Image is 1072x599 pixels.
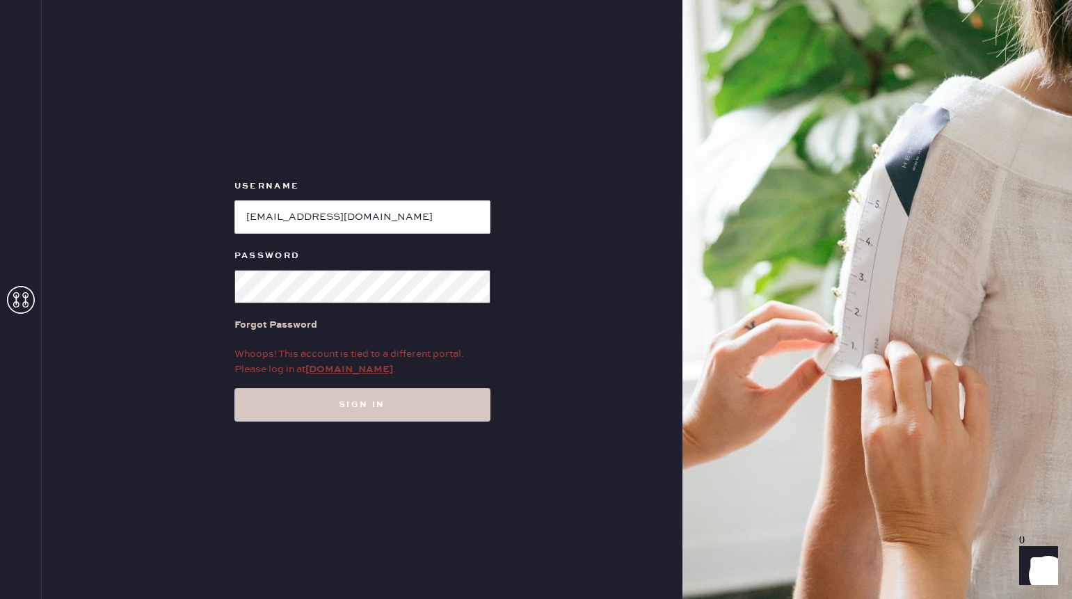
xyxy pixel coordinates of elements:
[234,388,490,422] button: Sign in
[305,363,393,376] a: [DOMAIN_NAME]
[1006,536,1066,596] iframe: Front Chat
[234,178,490,195] label: Username
[234,303,317,346] a: Forgot Password
[234,248,490,264] label: Password
[234,346,490,377] div: Whoops! This account is tied to a different portal. Please log in at .
[234,317,317,333] div: Forgot Password
[234,200,490,234] input: e.g. john@doe.com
